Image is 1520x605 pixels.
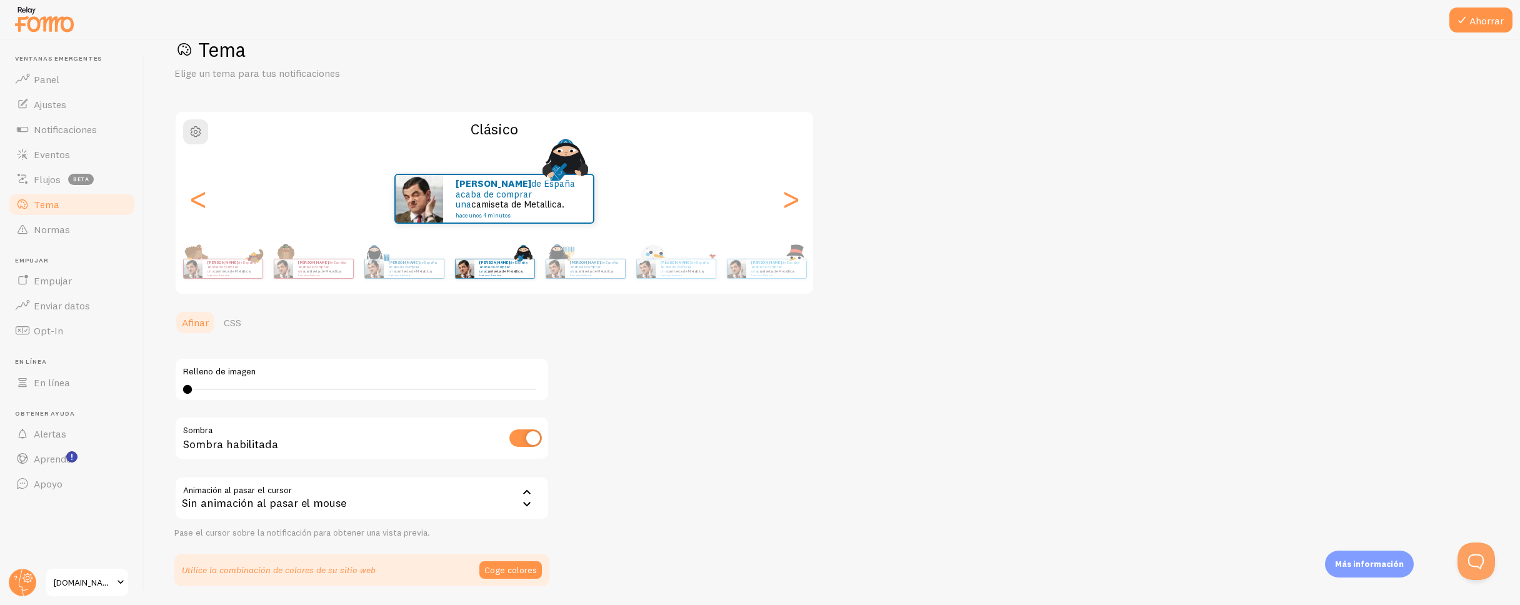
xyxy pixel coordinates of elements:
font: de España acaba de comprar una [570,260,617,273]
font: Sombra habilitada [183,437,278,451]
font: Empujar [15,256,49,264]
a: Tema [7,192,136,217]
img: Fomo [396,175,443,222]
font: Eventos [34,148,70,161]
font: Aprender [34,452,75,465]
font: hace unos 4 minutos [479,274,501,276]
font: Clásico [471,119,518,138]
a: Normas [7,217,136,242]
font: Ventanas emergentes [15,54,102,62]
font: hace unos 4 minutos [751,274,773,276]
a: Flujos beta [7,167,136,192]
font: Obtener ayuda [15,409,74,417]
svg: ¡Mira los nuevos tutoriales de funciones! [66,451,77,462]
font: Empujar [34,274,72,287]
font: Normas [34,223,70,236]
font: hace unos 4 minutos [389,274,411,276]
font: Opt-In [34,324,63,337]
font: Enviar datos [34,299,90,312]
font: de España acaba de comprar una [479,260,527,273]
a: Notificaciones [7,117,136,142]
a: En línea [7,370,136,395]
font: camiseta de Metallica. [486,269,523,274]
font: [PERSON_NAME] [298,260,328,265]
font: Notificaciones [34,123,97,136]
font: camiseta de Metallica. [576,269,614,274]
font: camiseta de Metallica. [757,269,795,274]
font: hace unos 4 minutos [456,212,511,219]
font: camiseta de Metallica. [395,269,432,274]
div: Más información [1325,551,1414,577]
img: Fomo [183,259,202,278]
a: Enviar datos [7,293,136,318]
font: beta [73,176,89,182]
img: Fomo [727,259,746,278]
a: Ajustes [7,92,136,117]
font: Afinar [182,316,209,329]
a: Empujar [7,268,136,293]
font: Sin animación al pasar el mouse [182,496,346,510]
img: Fomo [274,259,292,278]
font: de España acaba de comprar una [456,177,575,210]
font: hace unos 4 minutos [207,274,229,276]
font: hace unos 4 minutos [661,274,682,276]
font: [PERSON_NAME] [751,260,781,265]
font: de España acaba de comprar una [661,260,708,273]
img: Fomo [455,259,474,278]
font: CSS [224,316,241,329]
font: [PERSON_NAME] [479,260,509,265]
font: [PERSON_NAME] [389,260,419,265]
font: hace unos 4 minutos [570,274,592,276]
font: Panel [34,73,59,86]
font: [PERSON_NAME] [456,177,531,189]
font: camiseta de Metallica. [471,198,564,210]
font: camiseta de Metallica. [667,269,704,274]
img: Fomo [364,259,383,278]
font: hace unos 4 minutos [298,274,320,276]
font: Coge colores [484,564,537,576]
img: fomo-relay-logo-orange.svg [13,3,76,35]
font: de España acaba de comprar una [207,260,255,273]
a: Apoyo [7,471,136,496]
font: > [781,177,801,219]
font: Utilice la combinación de colores de su sitio web [182,564,376,576]
font: Tema [34,198,59,211]
font: En línea [34,376,70,389]
font: Apoyo [34,477,62,490]
a: CSS [216,310,249,335]
font: [DOMAIN_NAME] [54,577,117,588]
font: Relleno de imagen [183,366,256,377]
a: Aprender [7,446,136,471]
font: Más información [1335,559,1404,569]
font: Elige un tema para tus notificaciones [174,67,340,79]
font: Alertas [34,427,66,440]
font: de España acaba de comprar una [751,260,799,273]
font: Pase el cursor sobre la notificación para obtener una vista previa. [174,527,430,538]
font: camiseta de Metallica. [304,269,342,274]
img: Fomo [546,259,564,278]
font: de España acaba de comprar una [389,260,436,273]
a: Panel [7,67,136,92]
div: Siguiente diapositiva [783,154,798,244]
font: [PERSON_NAME] [570,260,600,265]
font: [PERSON_NAME] [661,260,691,265]
a: Alertas [7,421,136,446]
a: Opt-In [7,318,136,343]
a: Eventos [7,142,136,167]
font: de España acaba de comprar una [298,260,346,273]
font: Flujos [34,173,61,186]
font: [PERSON_NAME] [207,260,237,265]
div: Diapositiva anterior [191,154,206,244]
img: Fomo [636,259,655,278]
font: < [188,177,209,219]
a: [DOMAIN_NAME] [45,567,129,597]
button: Coge colores [479,561,542,579]
iframe: Ayuda Scout Beacon - Abierto [1457,542,1495,580]
a: Afinar [174,310,216,335]
font: En línea [15,357,46,366]
font: Ajustes [34,98,66,111]
font: camiseta de Metallica. [214,269,251,274]
font: Tema [198,37,246,62]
